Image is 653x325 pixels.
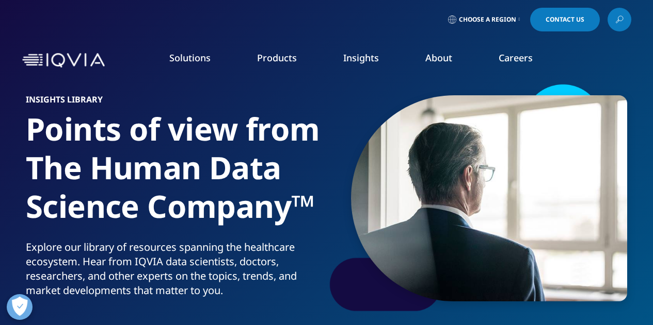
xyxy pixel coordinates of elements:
h6: Insights Library [26,95,323,110]
span: Choose a Region [459,15,516,24]
button: Open Preferences [7,294,33,320]
a: Insights [343,52,379,64]
a: Products [257,52,297,64]
nav: Primary [109,36,631,84]
span: Contact Us [546,16,584,23]
a: Solutions [169,52,211,64]
a: About [425,52,452,64]
a: Contact Us [530,8,600,31]
h1: Points of view from The Human Data Science Company™ [26,110,323,240]
img: gettyimages-994519422-900px.jpg [351,95,627,301]
a: Careers [499,52,533,64]
img: IQVIA Healthcare Information Technology and Pharma Clinical Research Company [22,53,105,68]
p: Explore our library of resources spanning the healthcare ecosystem. Hear from IQVIA data scientis... [26,240,323,304]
